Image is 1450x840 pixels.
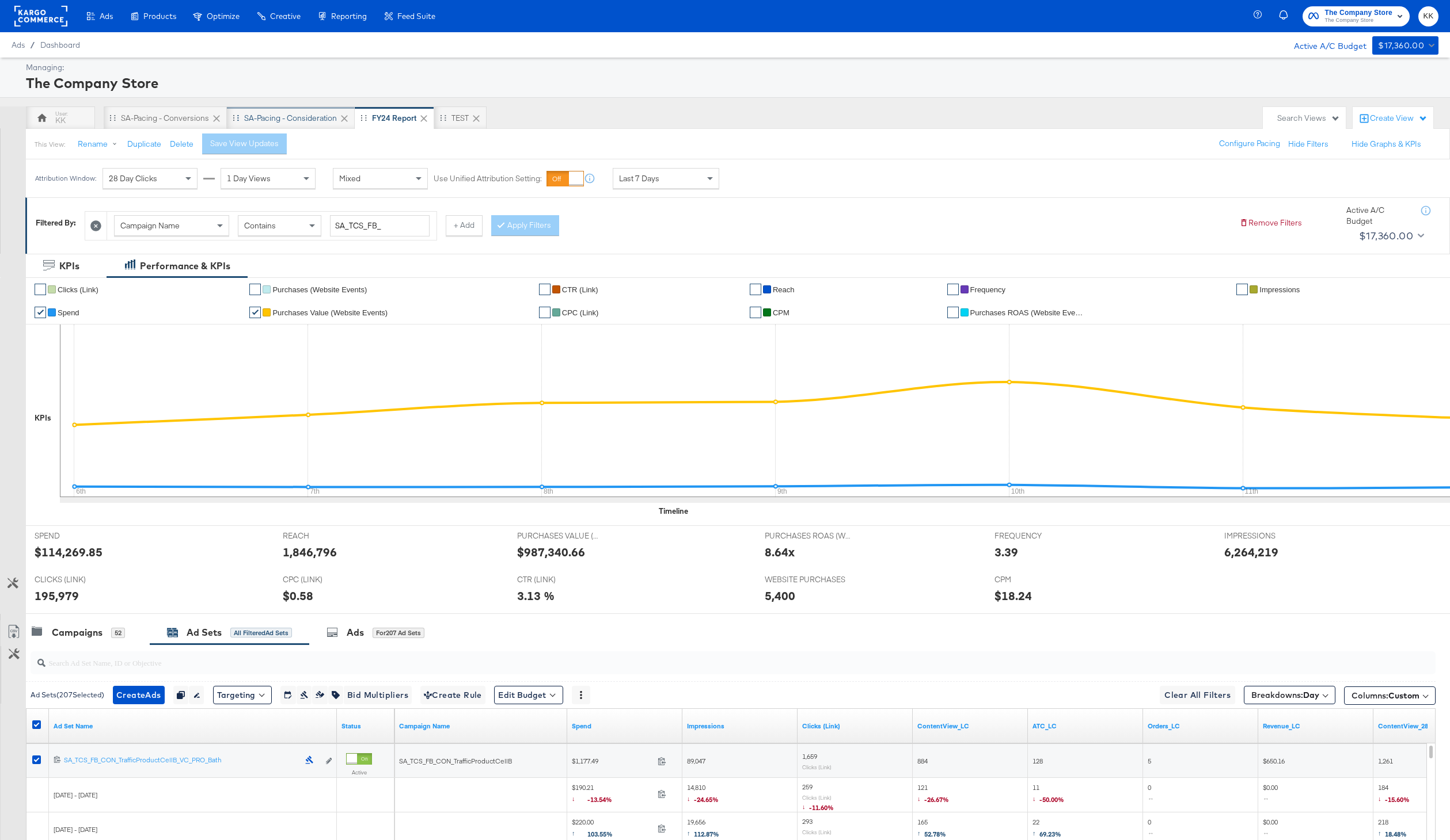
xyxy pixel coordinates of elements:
[283,587,313,604] div: $0.58
[35,530,121,541] span: SPEND
[572,757,653,765] span: $1,177.49
[517,587,555,604] div: 3.13 %
[373,628,424,638] div: for 207 Ad Sets
[1263,794,1273,803] span: ↔
[35,174,97,182] div: Attribution Window:
[917,828,924,837] span: ↑
[434,173,542,184] label: Use Unified Attribution Setting:
[121,113,209,124] div: SA-Pacing - Conversions
[1251,689,1319,701] span: Breakdowns:
[809,803,834,812] span: -11.60%
[687,757,705,765] span: 89,047
[1352,690,1419,701] span: Columns:
[36,217,76,228] div: Filtered By:
[54,791,97,799] span: [DATE] - [DATE]
[1148,783,1157,807] span: 0
[1033,828,1039,837] span: ↑
[227,173,271,184] span: 1 Day Views
[187,626,222,639] div: Ad Sets
[494,686,563,704] button: Edit Budget
[446,215,483,236] button: + Add
[802,802,809,811] span: ↓
[1039,830,1061,838] span: 69.23%
[1388,690,1419,701] span: Custom
[1263,721,1369,731] a: Revenue_LC
[773,285,795,294] span: Reach
[347,626,364,639] div: Ads
[54,825,97,834] span: [DATE] - [DATE]
[45,647,1304,669] input: Search Ad Set Name, ID or Objective
[619,173,659,184] span: Last 7 Days
[687,794,694,803] span: ↓
[109,173,157,184] span: 28 Day Clicks
[1354,227,1426,245] button: $17,360.00
[372,113,416,124] div: FY24 Report
[170,139,193,150] button: Delete
[1160,686,1235,704] button: Clear All Filters
[424,688,482,702] span: Create Rule
[1385,795,1410,804] span: -15.60%
[451,113,469,124] div: TEST
[1378,39,1424,53] div: $17,360.00
[230,628,292,638] div: All Filtered Ad Sets
[116,688,161,702] span: Create Ads
[399,757,512,765] span: SA_TCS_FB_CON_TrafficProductCellB
[35,587,79,604] div: 195,979
[917,783,949,807] span: 121
[70,134,130,155] button: Rename
[994,587,1032,604] div: $18.24
[1039,795,1064,804] span: -50.00%
[539,284,551,295] a: ✔
[283,574,369,585] span: CPC (LINK)
[1378,757,1393,765] span: 1,261
[994,544,1018,560] div: 3.39
[802,828,832,835] sub: Clicks (Link)
[1033,721,1138,731] a: ATC_LC
[341,721,390,731] a: Shows the current state of your Ad Set.
[1359,227,1413,245] div: $17,360.00
[587,795,621,804] span: -13.54%
[244,113,337,124] div: SA-Pacing - Consideration
[399,721,563,731] a: Your campaign name.
[1418,6,1438,26] button: KK
[1303,6,1410,26] button: The Company StoreThe Company Store
[517,574,603,585] span: CTR (LINK)
[343,686,412,704] button: Bid Multipliers
[1372,36,1438,55] button: $17,360.00
[55,115,66,126] div: KK
[26,73,1436,93] div: The Company Store
[59,259,79,273] div: KPIs
[330,215,430,236] input: Enter a search term
[35,544,103,560] div: $114,269.85
[346,769,372,776] label: Active
[52,626,103,639] div: Campaigns
[270,12,301,21] span: Creative
[35,140,65,149] div: This View:
[58,285,98,294] span: Clicks (Link)
[765,544,795,560] div: 8.64x
[1324,7,1392,19] span: The Company Store
[397,12,435,21] span: Feed Suite
[420,686,485,704] button: Create Rule
[113,686,165,704] button: CreateAds
[539,307,551,318] a: ✔
[572,794,587,803] span: ↓
[687,783,719,807] span: 14,810
[917,794,924,803] span: ↓
[694,830,719,838] span: 112.87%
[1239,217,1302,228] button: Remove Filters
[1236,284,1248,295] a: ✔
[25,40,40,49] span: /
[58,308,79,317] span: Spend
[1324,16,1392,25] span: The Company Store
[917,757,928,765] span: 884
[35,574,121,585] span: CLICKS (LINK)
[360,114,367,121] div: Drag to reorder tab
[1259,285,1300,294] span: Impressions
[120,220,180,231] span: Campaign Name
[802,817,813,826] span: 293
[213,686,272,704] button: Targeting
[802,782,813,791] span: 259
[1148,794,1157,803] span: ↔
[347,688,408,702] span: Bid Multipliers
